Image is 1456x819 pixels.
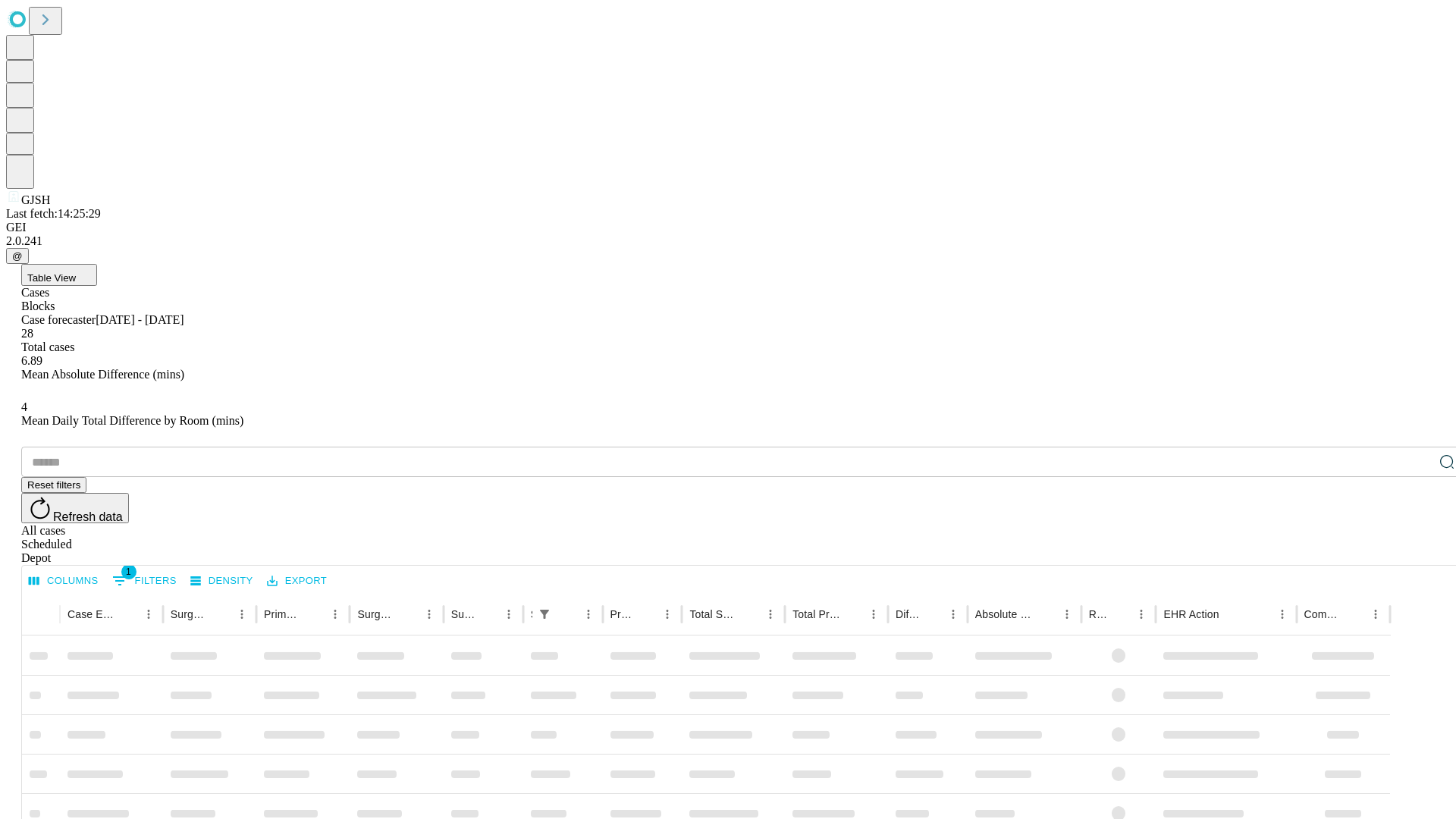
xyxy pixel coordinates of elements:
button: Menu [138,604,159,625]
button: Select columns [25,570,102,593]
button: Sort [635,604,657,625]
span: Mean Absolute Difference (mins) [21,368,184,381]
button: Menu [1272,604,1293,625]
div: Difference [896,608,920,620]
div: Predicted In Room Duration [610,608,635,620]
button: Menu [325,604,346,625]
div: Total Predicted Duration [792,608,840,620]
button: Sort [739,604,760,625]
div: Resolved in EHR [1089,608,1109,620]
span: Refresh data [53,510,123,523]
button: Sort [397,604,419,625]
button: Export [263,570,331,593]
button: Sort [1109,604,1131,625]
button: Sort [1221,604,1242,625]
button: Menu [657,604,678,625]
div: Total Scheduled Duration [689,608,737,620]
span: Mean Daily Total Difference by Room (mins) [21,414,243,427]
span: 1 [121,564,136,579]
span: GJSH [21,193,50,206]
button: Menu [1056,604,1078,625]
button: Refresh data [21,493,129,523]
button: Show filters [534,604,555,625]
div: 1 active filter [534,604,555,625]
span: Case forecaster [21,313,96,326]
button: Menu [1365,604,1386,625]
button: Sort [1344,604,1365,625]
div: Primary Service [264,608,302,620]
span: Total cases [21,340,74,353]
span: Reset filters [27,479,80,491]
span: 28 [21,327,33,340]
div: Absolute Difference [975,608,1034,620]
span: [DATE] - [DATE] [96,313,184,326]
button: Sort [210,604,231,625]
div: EHR Action [1163,608,1219,620]
button: Density [187,570,257,593]
div: Case Epic Id [67,608,115,620]
button: Menu [943,604,964,625]
button: Sort [477,604,498,625]
button: Menu [578,604,599,625]
button: Menu [760,604,781,625]
button: Reset filters [21,477,86,493]
div: Comments [1304,608,1342,620]
button: Menu [863,604,884,625]
div: GEI [6,221,1450,234]
span: @ [12,250,23,262]
button: Menu [419,604,440,625]
div: 2.0.241 [6,234,1450,248]
button: Sort [1035,604,1056,625]
button: Menu [498,604,519,625]
button: Menu [1131,604,1152,625]
div: Surgery Name [357,608,395,620]
button: Sort [842,604,863,625]
button: Sort [557,604,578,625]
span: Last fetch: 14:25:29 [6,207,101,220]
button: Menu [231,604,253,625]
span: Table View [27,272,76,284]
span: 4 [21,400,27,413]
div: Surgeon Name [171,608,209,620]
div: Scheduled In Room Duration [531,608,532,620]
div: Surgery Date [451,608,475,620]
button: @ [6,248,29,264]
button: Sort [117,604,138,625]
button: Table View [21,264,97,286]
button: Sort [303,604,325,625]
span: 6.89 [21,354,42,367]
button: Show filters [108,569,180,593]
button: Sort [921,604,943,625]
